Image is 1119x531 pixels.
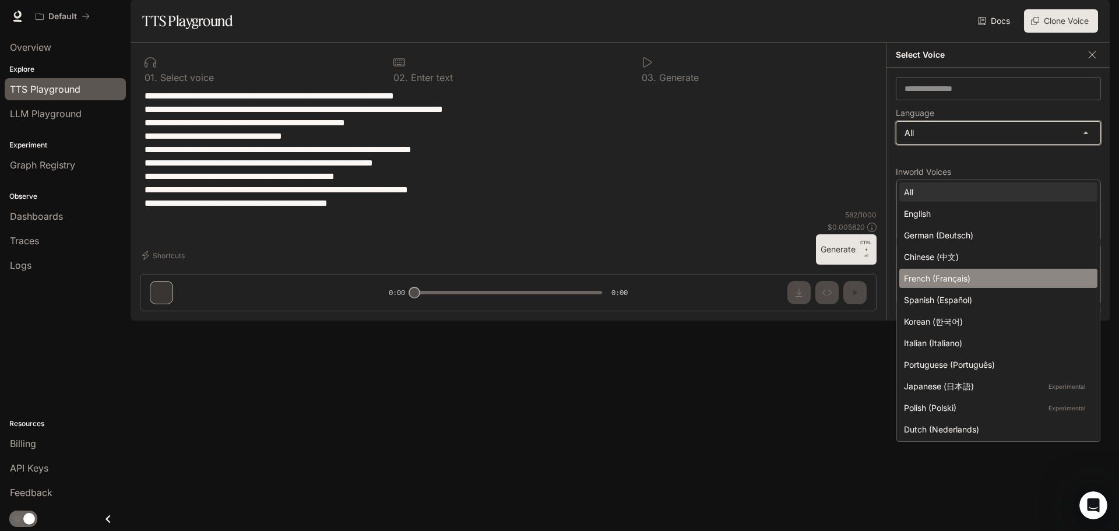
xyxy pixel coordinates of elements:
div: Spanish (Español) [904,294,1088,306]
div: French (Français) [904,272,1088,284]
div: Dutch (Nederlands) [904,423,1088,435]
div: Portuguese (Português) [904,358,1088,371]
div: Polish (Polski) [904,402,1088,414]
div: Korean (한국어) [904,315,1088,328]
div: Japanese (日本語) [904,380,1088,392]
div: All [904,186,1088,198]
div: Chinese (中文) [904,251,1088,263]
p: Experimental [1046,403,1088,413]
p: Experimental [1046,381,1088,392]
div: Italian (Italiano) [904,337,1088,349]
iframe: Intercom live chat [1079,491,1107,519]
div: English [904,208,1088,220]
div: German (Deutsch) [904,229,1088,241]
